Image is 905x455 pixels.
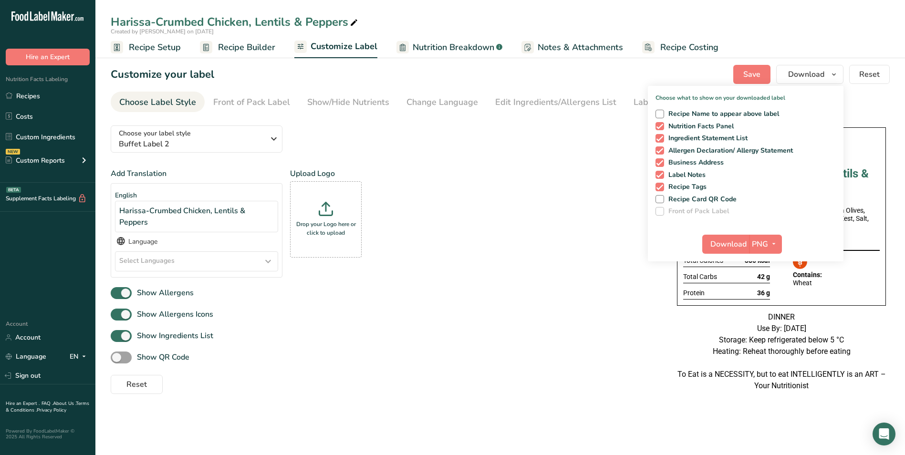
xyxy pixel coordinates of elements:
[307,96,389,109] div: Show/Hide Nutrients
[132,309,213,320] span: Show Allergens Icons
[710,238,747,250] span: Download
[538,41,623,54] span: Notes & Attachments
[6,348,46,365] a: Language
[132,287,194,299] span: Show Allergens
[677,311,886,392] div: DINNER Use By: [DATE] Storage: Keep refrigerated below 5 °C Heating: Reheat thoroughly before eat...
[664,122,734,131] span: Nutrition Facts Panel
[733,65,770,84] button: Save
[702,235,749,254] button: Download
[119,96,196,109] div: Choose Label Style
[664,195,737,204] span: Recipe Card QR Code
[664,183,707,191] span: Recipe Tags
[406,96,478,109] div: Change Language
[111,28,214,35] span: Created by [PERSON_NAME] on [DATE]
[126,379,147,390] span: Reset
[6,428,90,440] div: Powered By FoodLabelMaker © 2025 All Rights Reserved
[521,37,623,58] a: Notes & Attachments
[37,407,66,414] a: Privacy Policy
[132,352,189,363] span: Show QR Code
[129,41,181,54] span: Recipe Setup
[119,128,191,138] span: Choose your label style
[290,168,362,258] div: Upload Logo
[793,271,822,279] span: Contains:
[42,400,53,407] a: FAQ .
[70,351,90,362] div: EN
[200,37,275,58] a: Recipe Builder
[294,36,377,59] a: Customize Label
[859,69,880,80] span: Reset
[664,171,706,179] span: Label Notes
[111,37,181,58] a: Recipe Setup
[683,273,717,281] span: Total Carbs
[115,201,278,232] div: Harissa-Crumbed Chicken, Lentils & Peppers
[776,65,843,84] button: Download
[111,375,163,394] button: Reset
[752,238,768,250] span: PNG
[683,289,705,297] span: Protein
[6,155,65,165] div: Custom Reports
[664,134,748,143] span: Ingredient Statement List
[788,69,824,80] span: Download
[6,187,21,193] div: BETA
[642,37,718,58] a: Recipe Costing
[648,86,843,102] p: Choose what to show on your downloaded label
[111,168,282,278] div: Add Translation
[664,207,729,216] span: Front of Pack Label
[111,67,214,83] h1: Customize your label
[413,41,494,54] span: Nutrition Breakdown
[793,279,880,287] div: Wheat
[495,96,616,109] div: Edit Ingredients/Allergens List
[873,423,895,445] div: Open Intercom Messenger
[757,273,770,281] span: 42 g
[634,96,697,109] div: Label Extra Info
[743,69,760,80] span: Save
[111,13,360,31] div: Harissa-Crumbed Chicken, Lentils & Peppers
[132,330,213,341] span: Show Ingredients List
[664,158,724,167] span: Business Address
[849,65,890,84] button: Reset
[218,41,275,54] span: Recipe Builder
[213,96,290,109] div: Front of Pack Label
[111,125,282,153] button: Choose your label style Buffet Label 2
[292,220,359,237] p: Drop your Logo here or click to upload
[396,37,502,58] a: Nutrition Breakdown
[793,255,807,269] img: Wheat
[115,236,278,248] div: Language
[660,41,718,54] span: Recipe Costing
[115,191,137,200] span: English
[664,146,793,155] span: Allergen Declaration/ Allergy Statement
[664,110,780,118] span: Recipe Name to appear above label
[757,289,770,297] span: 36 g
[6,400,89,414] a: Terms & Conditions .
[749,235,782,254] button: PNG
[311,40,377,53] span: Customize Label
[115,252,278,271] div: Select Languages
[6,400,40,407] a: Hire an Expert .
[6,149,20,155] div: NEW
[53,400,76,407] a: About Us .
[6,49,90,65] button: Hire an Expert
[119,138,264,150] span: Buffet Label 2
